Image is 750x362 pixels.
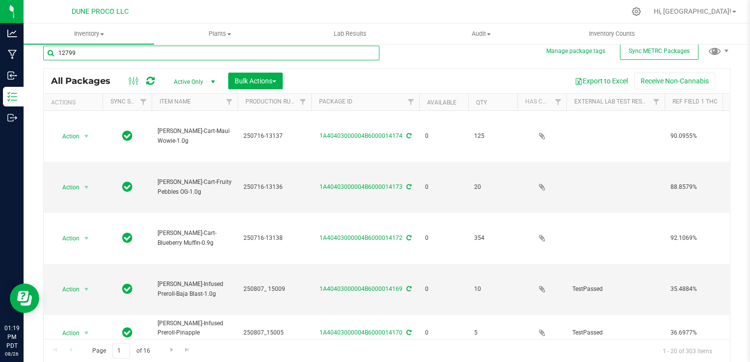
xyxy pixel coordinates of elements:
span: [PERSON_NAME]-Cart-Fruity Pebbles OG-1.0g [158,178,232,196]
span: Action [54,181,80,194]
a: Inventory [24,24,154,44]
button: Export to Excel [568,73,634,89]
span: 10 [474,284,511,294]
button: Receive Non-Cannabis [634,73,715,89]
a: Production Run [245,98,295,105]
span: 90.0955% [670,131,745,141]
a: 1A40403000004B6000014170 [320,329,402,336]
a: Package ID [319,98,352,105]
span: Inventory [24,29,154,38]
span: Plants [155,29,284,38]
span: 0 [425,182,462,192]
a: Filter [648,94,665,110]
span: 0 [425,284,462,294]
span: 354 [474,233,511,243]
span: Sync from Compliance System [405,183,411,190]
a: Go to the next page [164,343,179,357]
span: 5 [474,328,511,337]
a: Inventory Counts [547,24,677,44]
a: Filter [295,94,311,110]
span: TestPassed [572,284,659,294]
inline-svg: Inbound [7,71,17,80]
input: Search Package ID, Item Name, SKU, Lot or Part Number... [43,46,379,60]
span: 125 [474,131,511,141]
span: 92.1069% [670,233,745,243]
a: Go to the last page [180,343,194,357]
a: Sync Status [110,98,148,105]
span: All Packages [51,76,120,86]
span: [PERSON_NAME]-Infused Preroll-Baja Blast-1.0g [158,280,232,298]
span: 36.6977% [670,328,745,337]
span: 250716-13138 [243,233,305,243]
a: 1A40403000004B6000014172 [320,234,402,241]
span: TestPassed [572,328,659,337]
span: select [80,283,93,296]
span: Action [54,326,80,340]
a: Available [427,99,456,106]
p: 08/26 [4,350,19,358]
span: 20 [474,182,511,192]
span: [PERSON_NAME]-Infused Preroll-Pinapple [PERSON_NAME]-1.0g [158,319,232,347]
span: select [80,129,93,143]
span: 35.4884% [670,284,745,294]
button: Sync METRC Packages [620,42,698,60]
span: Sync from Compliance System [405,234,411,241]
input: 1 [112,343,130,359]
span: [PERSON_NAME]-Cart-Blueberry Muffin-0.9g [158,229,232,247]
span: select [80,181,93,194]
span: 1 - 20 of 303 items [655,343,720,358]
a: Lab Results [285,24,416,44]
span: 0 [425,131,462,141]
span: DUNE PROCO LLC [72,7,129,16]
a: Item Name [160,98,191,105]
div: Manage settings [630,7,643,16]
span: Bulk Actions [235,77,276,85]
span: Sync from Compliance System [405,132,411,139]
a: 1A40403000004B6000014174 [320,132,402,139]
a: Filter [135,94,152,110]
span: [PERSON_NAME]-Cart-Maui Wowie-1.0g [158,127,232,145]
span: In Sync [122,282,133,296]
inline-svg: Manufacturing [7,50,17,59]
a: 1A40403000004B6000014169 [320,285,402,292]
a: Qty [476,99,487,106]
a: External Lab Test Result [574,98,651,105]
div: Actions [51,99,99,106]
p: 01:19 PM PDT [4,324,19,350]
button: Bulk Actions [228,73,283,89]
span: Action [54,129,80,143]
button: Manage package tags [546,47,605,55]
th: Has COA [517,94,566,111]
span: Audit [416,29,546,38]
a: Filter [221,94,238,110]
span: Sync from Compliance System [405,285,411,292]
span: In Sync [122,326,133,339]
span: Inventory Counts [576,29,648,38]
span: 250716-13136 [243,182,305,192]
span: Sync METRC Packages [629,48,690,54]
span: In Sync [122,180,133,194]
span: Hi, [GEOGRAPHIC_DATA]! [654,7,731,15]
span: 0 [425,233,462,243]
span: select [80,326,93,340]
span: 250716-13137 [243,131,305,141]
a: Ref Field 1 THC [672,98,718,105]
span: Action [54,232,80,245]
span: 88.8579% [670,182,745,192]
iframe: Resource center [10,284,39,313]
a: Plants [154,24,285,44]
a: 1A40403000004B6000014173 [320,183,402,190]
span: In Sync [122,231,133,245]
span: 250807_ 15009 [243,284,305,294]
span: 0 [425,328,462,337]
a: Filter [550,94,566,110]
a: Audit [416,24,546,44]
a: Filter [403,94,419,110]
inline-svg: Outbound [7,113,17,123]
inline-svg: Inventory [7,92,17,102]
inline-svg: Analytics [7,28,17,38]
span: select [80,232,93,245]
span: 250807_15005 [243,328,305,337]
span: Page of 16 [84,343,158,359]
span: Lab Results [321,29,380,38]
